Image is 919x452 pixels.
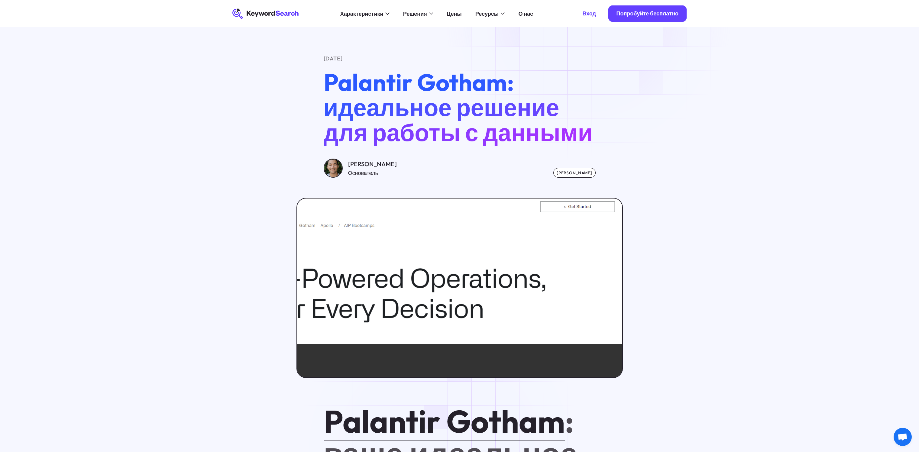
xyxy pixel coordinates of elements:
ya-tr-span: [PERSON_NAME] [348,160,397,168]
a: О нас [514,8,537,19]
ya-tr-span: Цены [447,10,462,17]
ya-tr-span: [DATE] [324,55,343,62]
ya-tr-span: Основатель [348,169,378,176]
a: Palantir Gotham [324,401,565,441]
ya-tr-span: О нас [518,10,533,17]
ya-tr-span: Вход [583,10,596,17]
a: Цены [443,8,466,19]
ya-tr-span: Palantir Gotham: идеальное решение для работы с данными [324,67,593,147]
ya-tr-span: Ресурсы [475,10,499,17]
a: Попробуйте бесплатно [608,5,687,22]
ya-tr-span: Характеристики [340,10,383,17]
a: Вход [574,5,604,22]
ya-tr-span: Попробуйте бесплатно [616,10,678,17]
ya-tr-span: Решения [403,10,427,17]
ya-tr-span: [PERSON_NAME] [557,170,592,176]
a: Открытый чат [894,428,912,446]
